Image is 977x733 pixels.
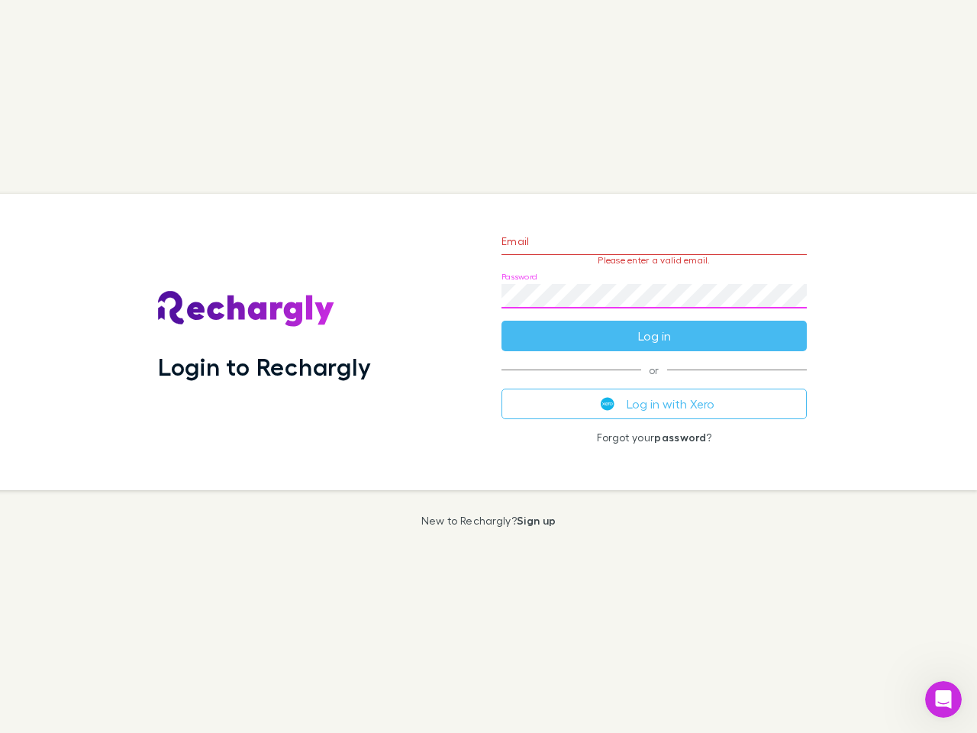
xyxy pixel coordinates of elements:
[501,271,537,283] label: Password
[501,321,807,351] button: Log in
[925,681,962,718] iframe: Intercom live chat
[517,514,556,527] a: Sign up
[501,389,807,419] button: Log in with Xero
[601,397,614,411] img: Xero's logo
[501,431,807,444] p: Forgot your ?
[421,515,556,527] p: New to Rechargly?
[501,255,807,266] p: Please enter a valid email.
[654,431,706,444] a: password
[158,291,335,328] img: Rechargly's Logo
[158,352,371,381] h1: Login to Rechargly
[501,370,807,370] span: or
